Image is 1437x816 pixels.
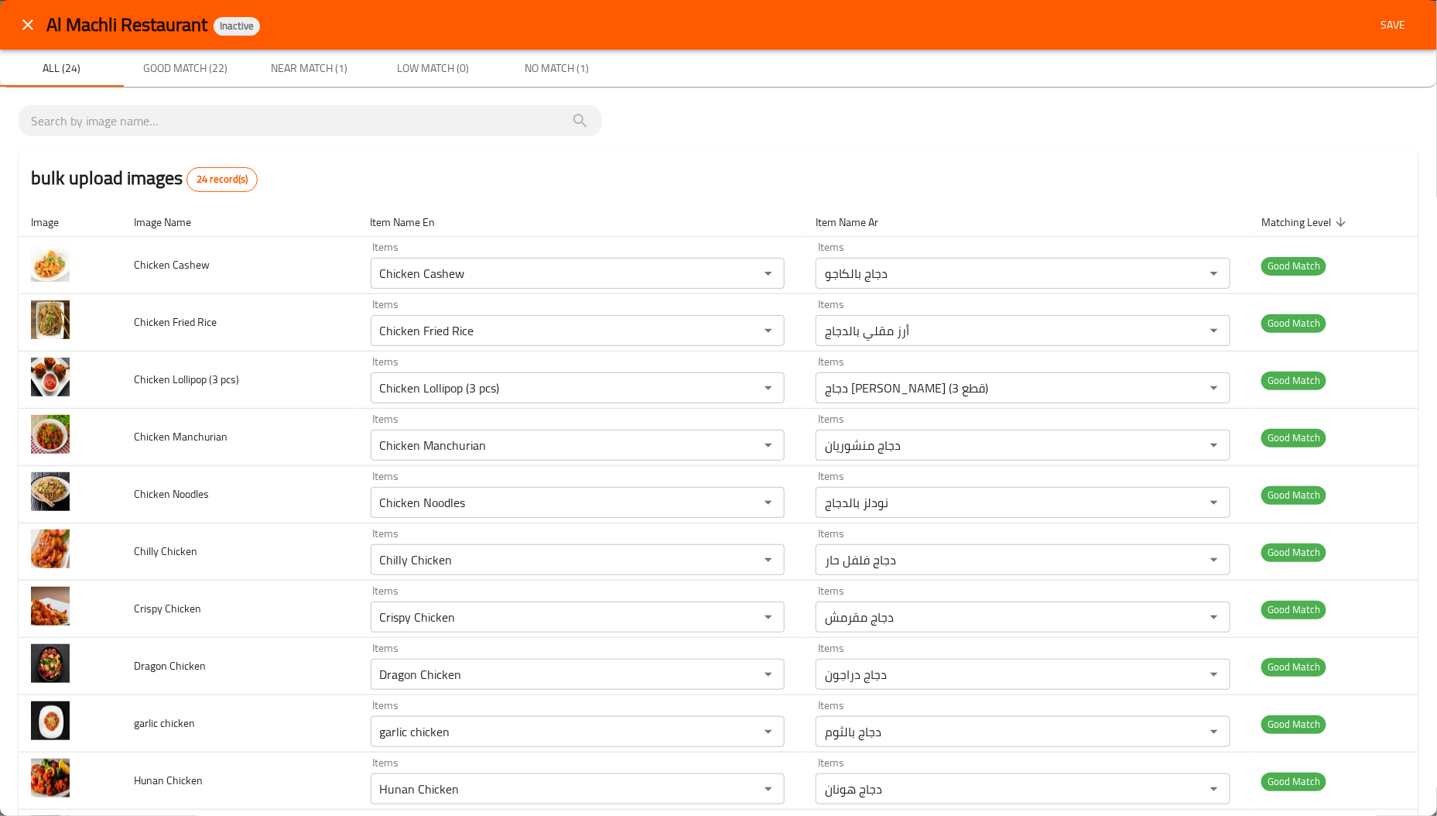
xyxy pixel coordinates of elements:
[214,19,260,33] span: Inactive
[1203,778,1225,800] button: Open
[31,300,70,339] img: Chicken Fried Rice
[31,358,70,396] img: Chicken Lollipop (3 pcs)
[505,59,610,78] span: No Match (1)
[758,606,779,628] button: Open
[758,434,779,456] button: Open
[758,663,779,685] button: Open
[31,759,70,797] img: Hunan Chicken
[134,541,197,561] span: Chilly Chicken
[1203,262,1225,284] button: Open
[1261,429,1326,447] span: Good Match
[1203,606,1225,628] button: Open
[31,415,70,454] img: Chicken Manchurian
[1203,721,1225,742] button: Open
[186,167,258,192] div: Total records count
[1261,486,1326,504] span: Good Match
[9,6,46,43] button: close
[1261,773,1326,790] span: Good Match
[214,17,260,36] div: Inactive
[134,770,203,790] span: Hunan Chicken
[134,484,209,504] span: Chicken Noodles
[134,213,211,231] span: Image Name
[257,59,362,78] span: Near Match (1)
[758,262,779,284] button: Open
[134,369,239,389] span: Chicken Lollipop (3 pcs)
[19,207,121,237] th: Image
[358,207,804,237] th: Item Name En
[381,59,486,78] span: Low Match (0)
[1203,549,1225,571] button: Open
[1203,320,1225,341] button: Open
[9,59,115,78] span: All (24)
[31,530,70,568] img: Chilly Chicken
[1261,543,1326,561] span: Good Match
[1261,601,1326,619] span: Good Match
[31,701,70,740] img: garlic chicken
[31,108,590,133] input: search
[31,243,70,282] img: Chicken Cashew
[1375,15,1412,35] span: Save
[31,472,70,511] img: Chicken Noodles
[758,549,779,571] button: Open
[1261,715,1326,733] span: Good Match
[187,172,257,187] span: 24 record(s)
[758,492,779,513] button: Open
[31,164,258,192] h2: bulk upload images
[758,778,779,800] button: Open
[134,598,201,619] span: Crispy Chicken
[1261,658,1326,676] span: Good Match
[1203,492,1225,513] button: Open
[46,7,207,42] span: Al Machli Restaurant
[1369,11,1418,39] button: Save
[134,427,228,447] span: Chicken Manchurian
[803,207,1249,237] th: Item Name Ar
[134,312,217,332] span: Chicken Fried Rice
[134,713,195,733] span: garlic chicken
[758,721,779,742] button: Open
[1261,257,1326,275] span: Good Match
[31,587,70,626] img: Crispy Chicken
[134,656,206,676] span: Dragon Chicken
[1203,377,1225,399] button: Open
[1261,213,1351,231] span: Matching Level
[134,255,210,275] span: Chicken Cashew
[133,59,238,78] span: Good Match (22)
[31,644,70,683] img: Dragon Chicken
[1203,434,1225,456] button: Open
[1261,372,1326,389] span: Good Match
[1261,314,1326,332] span: Good Match
[758,377,779,399] button: Open
[1203,663,1225,685] button: Open
[758,320,779,341] button: Open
